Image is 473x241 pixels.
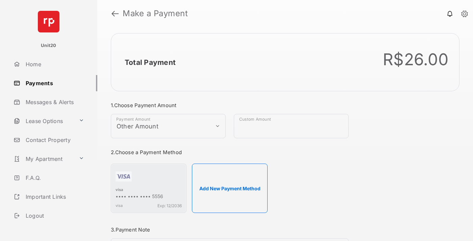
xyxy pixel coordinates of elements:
[116,193,182,200] div: •••• •••• •••• 5556
[192,164,268,213] button: Add New Payment Method
[116,203,123,208] span: visa
[11,208,97,224] a: Logout
[11,170,97,186] a: F.A.Q.
[111,102,349,109] h3: 1. Choose Payment Amount
[11,94,97,110] a: Messages & Alerts
[116,187,182,193] div: visa
[41,42,56,49] p: Unit20
[11,75,97,91] a: Payments
[11,189,87,205] a: Important Links
[111,164,186,213] div: visa•••• •••• •••• 5556visaExp: 12/2036
[11,132,97,148] a: Contact Property
[111,149,349,155] h3: 2. Choose a Payment Method
[111,226,349,233] h3: 3. Payment Note
[125,58,176,67] h2: Total Payment
[11,151,76,167] a: My Apartment
[38,11,59,32] img: svg+xml;base64,PHN2ZyB4bWxucz0iaHR0cDovL3d3dy53My5vcmcvMjAwMC9zdmciIHdpZHRoPSI2NCIgaGVpZ2h0PSI2NC...
[11,113,76,129] a: Lease Options
[383,50,448,69] div: R$26.00
[123,9,188,18] strong: Make a Payment
[11,56,97,72] a: Home
[157,203,182,208] span: Exp: 12/2036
